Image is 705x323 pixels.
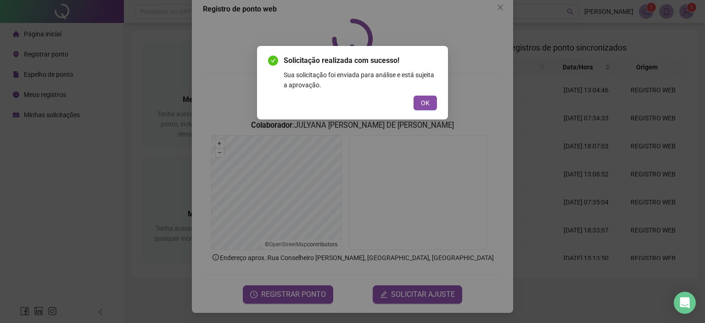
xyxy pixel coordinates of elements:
button: OK [414,96,437,110]
div: Open Intercom Messenger [674,292,696,314]
span: check-circle [268,56,278,66]
span: OK [421,98,430,108]
div: Sua solicitação foi enviada para análise e está sujeita a aprovação. [284,70,437,90]
span: Solicitação realizada com sucesso! [284,55,437,66]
